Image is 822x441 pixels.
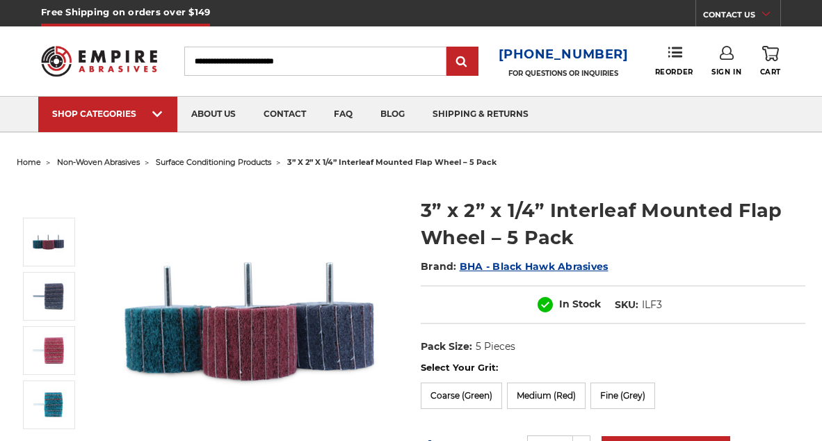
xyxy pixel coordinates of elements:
span: Sign In [711,67,741,77]
label: Select Your Grit: [421,361,805,375]
a: non-woven abrasives [57,157,140,167]
a: CONTACT US [703,7,780,26]
span: Brand: [421,260,457,273]
img: Red 3” x 2” x ¼” Interleaf Mounted Flap Wheel [31,333,66,368]
img: 3” x 2” x 1/4” Interleaf Mounted Flap Wheel – 5 Pack [31,225,66,259]
a: home [17,157,41,167]
a: Cart [760,46,781,77]
dt: SKU: [615,298,638,312]
h1: 3” x 2” x 1/4” Interleaf Mounted Flap Wheel – 5 Pack [421,197,805,251]
img: Empire Abrasives [41,38,157,83]
a: [PHONE_NUMBER] [499,45,629,65]
span: In Stock [559,298,601,310]
a: surface conditioning products [156,157,271,167]
a: BHA - Black Hawk Abrasives [460,260,609,273]
dd: ILF3 [642,298,662,312]
span: 3” x 2” x 1/4” interleaf mounted flap wheel – 5 pack [287,157,497,167]
a: shipping & returns [419,97,542,132]
img: Green 3” x 2” x ¼” Interleaf Mounted Flap Wheel [31,387,66,422]
div: SHOP CATEGORIES [52,109,163,119]
a: blog [366,97,419,132]
span: Reorder [655,67,693,77]
img: Grey 3” x 2” x ¼” Interleaf Mounted Flap Wheel [31,279,66,314]
dd: 5 Pieces [476,339,515,354]
span: Cart [760,67,781,77]
a: Reorder [655,46,693,76]
a: faq [320,97,366,132]
dt: Pack Size: [421,339,472,354]
p: FOR QUESTIONS OR INQUIRIES [499,69,629,78]
a: contact [250,97,320,132]
input: Submit [449,48,476,76]
a: about us [177,97,250,132]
